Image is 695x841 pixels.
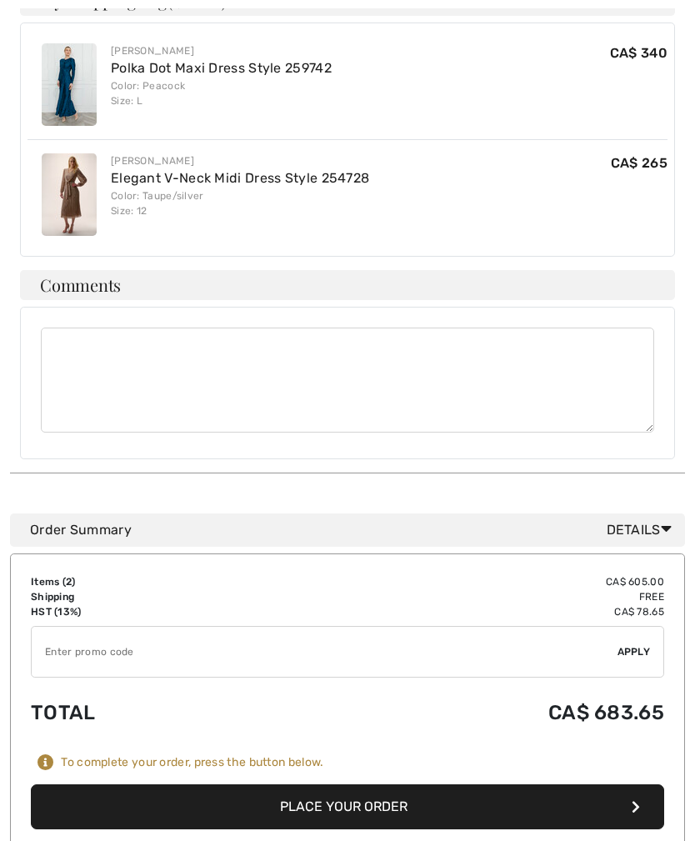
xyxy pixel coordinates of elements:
[111,78,332,108] div: Color: Peacock Size: L
[31,604,257,619] td: HST (13%)
[111,43,332,58] div: [PERSON_NAME]
[41,328,654,433] textarea: Comments
[111,60,332,76] a: Polka Dot Maxi Dress Style 259742
[42,43,97,126] img: Polka Dot Maxi Dress Style 259742
[610,45,667,61] span: CA$ 340
[31,574,257,589] td: Items ( )
[611,155,667,171] span: CA$ 265
[31,784,664,829] button: Place Your Order
[607,520,678,540] span: Details
[31,684,257,741] td: Total
[257,574,664,589] td: CA$ 605.00
[30,520,678,540] div: Order Summary
[257,604,664,619] td: CA$ 78.65
[111,170,369,186] a: Elegant V-Neck Midi Dress Style 254728
[42,153,97,236] img: Elegant V-Neck Midi Dress Style 254728
[31,589,257,604] td: Shipping
[257,589,664,604] td: Free
[32,627,617,677] input: Promo code
[20,270,675,300] h4: Comments
[61,755,323,770] div: To complete your order, press the button below.
[257,684,664,741] td: CA$ 683.65
[617,644,651,659] span: Apply
[111,188,369,218] div: Color: Taupe/silver Size: 12
[111,153,369,168] div: [PERSON_NAME]
[66,576,72,588] span: 2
